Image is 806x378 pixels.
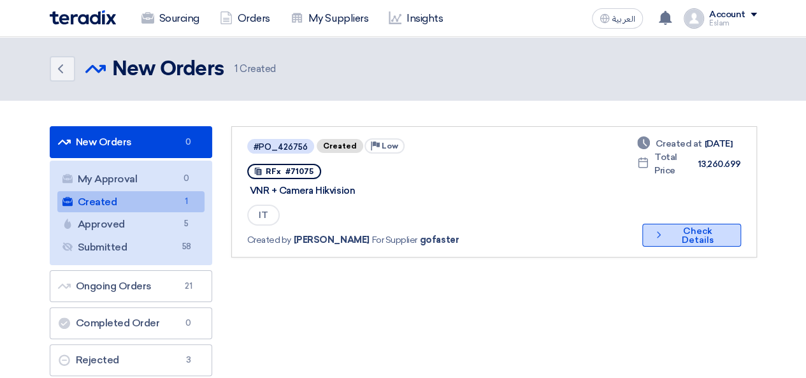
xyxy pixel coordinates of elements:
[637,137,731,150] div: [DATE]
[181,136,196,149] span: 0
[50,307,212,339] a: Completed Order0
[181,280,196,293] span: 21
[57,236,205,258] a: Submitted
[179,172,194,185] span: 0
[280,4,378,33] a: My Suppliers
[709,20,757,27] div: Eslam
[371,233,417,247] span: For Supplier
[234,62,276,76] span: Created
[57,168,205,190] a: My Approval
[179,217,194,231] span: 5
[254,143,308,151] div: #PO_426756
[317,139,363,153] span: Created
[637,150,740,177] div: 13,260.699
[247,205,280,226] span: IT
[50,270,212,302] a: Ongoing Orders21
[179,195,194,208] span: 1
[181,317,196,330] span: 0
[247,233,291,247] span: Created by
[181,354,196,367] span: 3
[266,167,281,176] span: RFx
[250,185,568,196] div: VNR + Camera Hikvision
[57,214,205,235] a: Approved
[131,4,210,33] a: Sourcing
[612,15,635,24] span: العربية
[654,150,696,177] span: Total Price
[382,142,398,150] span: Low
[50,126,212,158] a: New Orders0
[684,8,704,29] img: profile_test.png
[112,57,224,82] h2: New Orders
[378,4,453,33] a: Insights
[294,233,370,247] span: [PERSON_NAME]
[709,10,745,20] div: Account
[234,63,238,75] span: 1
[655,137,702,150] span: Created at
[57,191,205,213] a: Created
[50,10,116,25] img: Teradix logo
[285,167,313,176] span: #71075
[210,4,280,33] a: Orders
[50,344,212,376] a: Rejected3
[642,224,740,247] button: Check Details
[420,233,459,247] span: gofaster
[592,8,643,29] button: العربية
[179,240,194,254] span: 58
